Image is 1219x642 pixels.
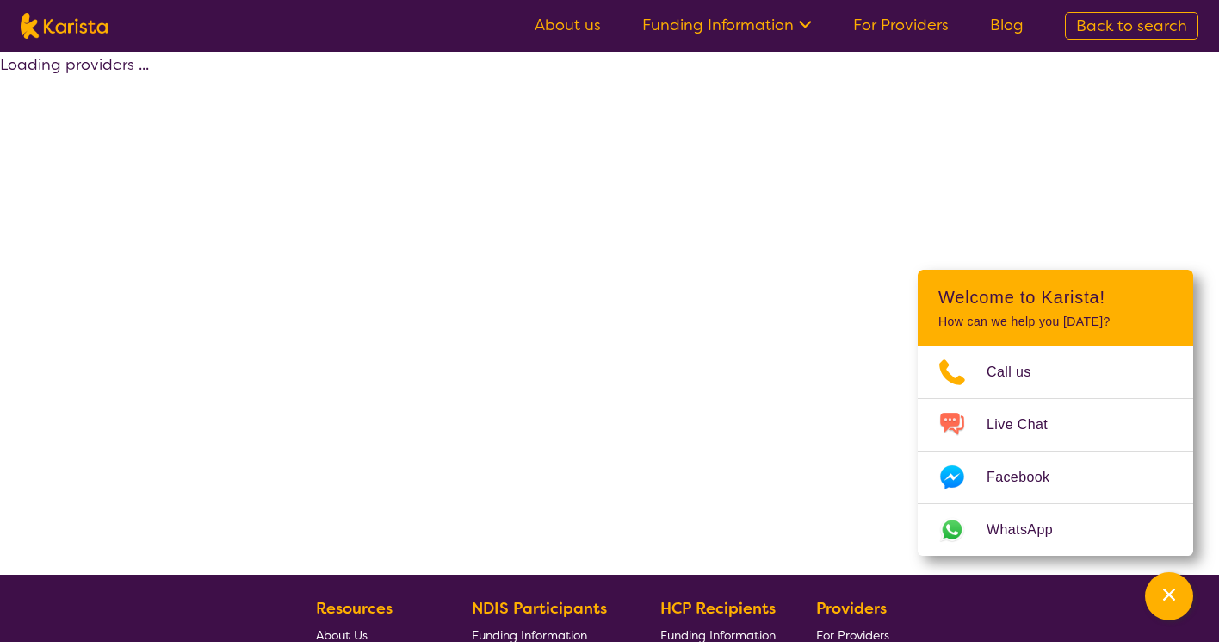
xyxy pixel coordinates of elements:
[853,15,949,35] a: For Providers
[987,412,1068,438] span: Live Chat
[987,517,1074,543] span: WhatsApp
[1145,572,1193,620] button: Channel Menu
[316,598,393,619] b: Resources
[987,359,1052,385] span: Call us
[21,13,108,39] img: Karista logo
[938,287,1173,308] h2: Welcome to Karista!
[472,598,607,619] b: NDIS Participants
[918,504,1193,556] a: Web link opens in a new tab.
[1076,16,1187,36] span: Back to search
[1065,12,1198,40] a: Back to search
[816,598,887,619] b: Providers
[987,464,1070,490] span: Facebook
[642,15,812,35] a: Funding Information
[990,15,1024,35] a: Blog
[938,315,1173,329] p: How can we help you [DATE]?
[535,15,601,35] a: About us
[918,270,1193,556] div: Channel Menu
[660,598,776,619] b: HCP Recipients
[918,346,1193,556] ul: Choose channel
